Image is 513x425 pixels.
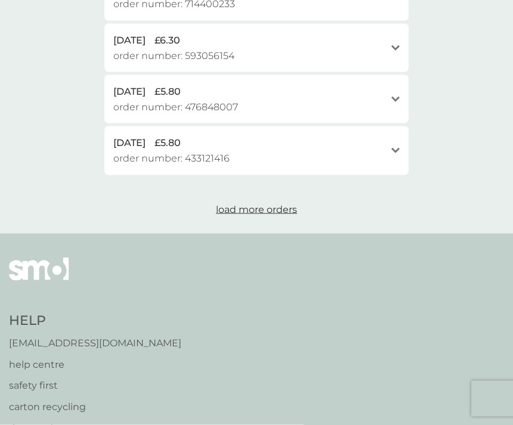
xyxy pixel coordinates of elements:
span: £5.80 [154,84,181,100]
span: order number: 593056154 [113,48,234,64]
span: order number: 476848007 [113,100,238,115]
span: load more orders [216,204,297,215]
span: £5.80 [154,135,181,151]
a: [EMAIL_ADDRESS][DOMAIN_NAME] [9,336,181,351]
span: [DATE] [113,84,146,100]
span: [DATE] [113,33,146,48]
a: help centre [9,357,181,373]
button: load more orders [167,202,346,218]
span: £6.30 [154,33,180,48]
a: carton recycling [9,399,181,415]
h4: Help [9,312,181,330]
img: smol [9,258,69,298]
span: order number: 433121416 [113,151,230,166]
span: [DATE] [113,135,146,151]
a: safety first [9,378,181,393]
